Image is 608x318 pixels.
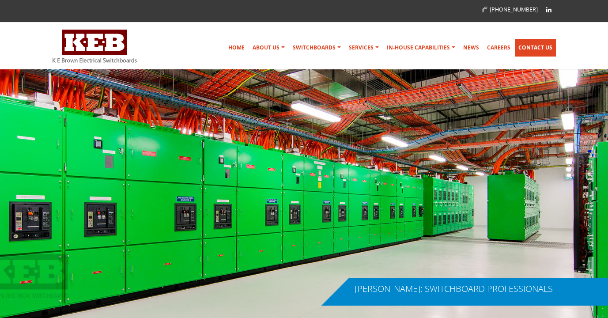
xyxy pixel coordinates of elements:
a: Contact Us [515,39,556,57]
a: News [460,39,483,57]
a: Home [225,39,248,57]
a: Switchboards [289,39,344,57]
a: Services [345,39,382,57]
a: Linkedin [542,3,555,16]
img: K E Brown Electrical Switchboards [53,30,137,63]
div: [PERSON_NAME]: SWITCHBOARD PROFESSIONALS [355,284,553,293]
a: Careers [483,39,514,57]
a: In-house Capabilities [383,39,459,57]
a: About Us [249,39,288,57]
a: [PHONE_NUMBER] [482,6,538,13]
